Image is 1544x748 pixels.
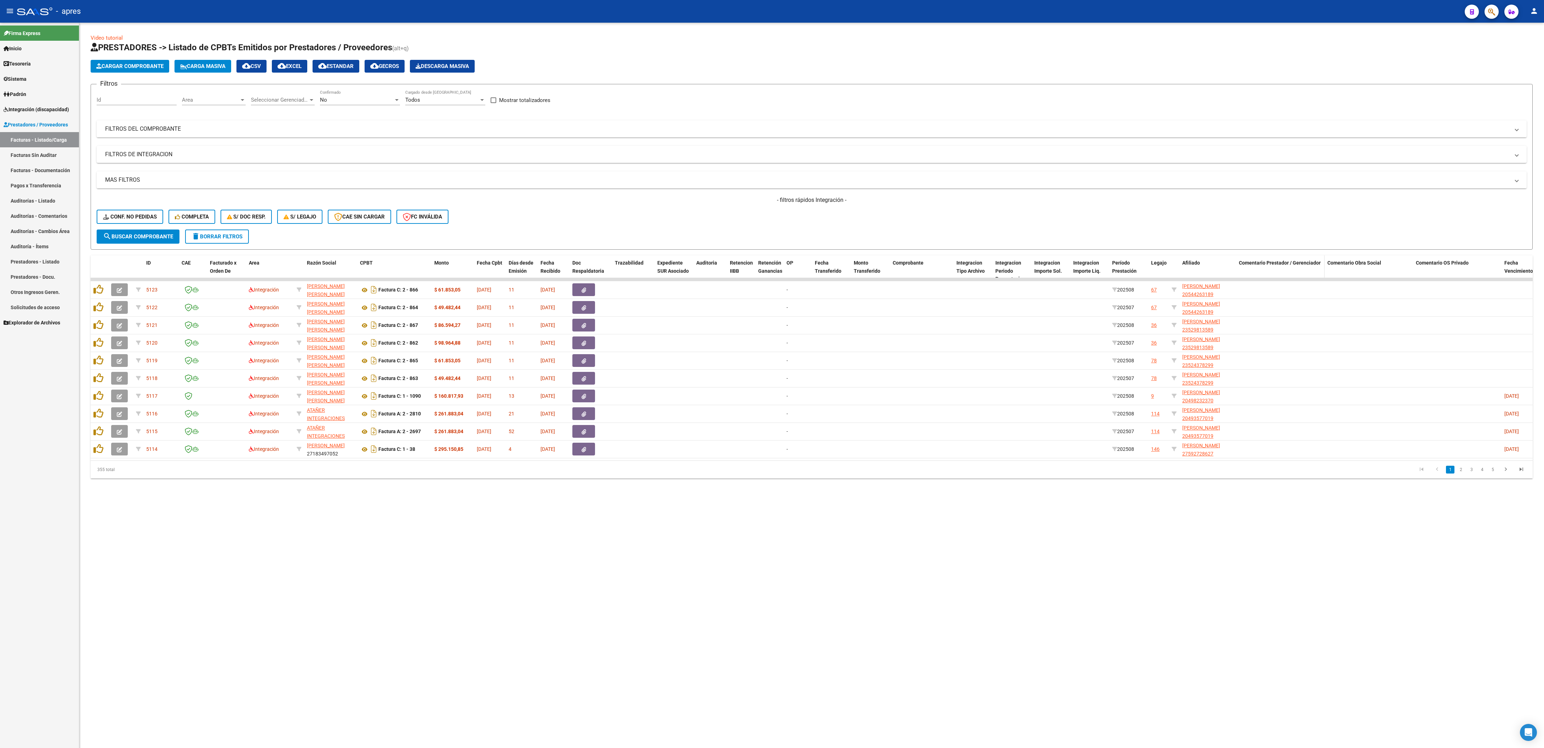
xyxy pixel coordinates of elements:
strong: $ 261.883,04 [434,429,463,434]
button: Conf. no pedidas [97,210,163,224]
span: [PERSON_NAME] [PERSON_NAME] [307,301,345,315]
button: CSV [236,60,267,73]
datatable-header-cell: Legajo [1148,255,1169,287]
span: Trazabilidad [615,260,644,266]
span: Cargar Comprobante [96,63,164,69]
strong: $ 261.883,04 [434,411,463,416]
app-download-masive: Descarga masiva de comprobantes (adjuntos) [410,60,475,73]
span: 202507 [1112,305,1134,310]
span: - [787,305,788,310]
h3: Filtros [97,79,121,89]
datatable-header-cell: Comentario OS Privado [1413,255,1502,287]
datatable-header-cell: Auditoria [693,255,727,287]
i: Descargar documento [369,443,378,455]
div: 27273543681 [307,300,354,315]
span: ATAÑER INTEGRACIONES S.R.L [307,425,345,447]
span: [DATE] [477,393,491,399]
span: Padrón [4,90,26,98]
mat-icon: cloud_download [278,62,286,70]
span: [PERSON_NAME] [PERSON_NAME] [307,372,345,386]
button: Descarga Masiva [410,60,475,73]
span: [PERSON_NAME] [307,443,345,448]
strong: $ 98.964,88 [434,340,461,346]
span: Tesorería [4,60,31,68]
span: CAE [182,260,191,266]
span: - [787,446,788,452]
span: (alt+q) [392,45,409,52]
strong: Factura C: 2 - 866 [378,287,418,293]
a: Video tutorial [91,35,123,41]
strong: $ 61.853,05 [434,287,461,293]
span: Fecha Recibido [541,260,560,274]
datatable-header-cell: CAE [179,255,207,287]
span: Descarga Masiva [416,63,469,69]
span: 11 [509,287,514,293]
div: 27359419622 [307,389,354,403]
li: page 1 [1445,464,1456,476]
span: [DATE] [541,287,555,293]
span: [PERSON_NAME] 23524378299 [1182,354,1220,368]
span: [DATE] [541,322,555,328]
span: [PERSON_NAME] 23529813589 [1182,336,1220,350]
span: 202507 [1112,340,1134,346]
mat-icon: menu [6,7,14,15]
span: 11 [509,322,514,328]
datatable-header-cell: Período Prestación [1109,255,1148,287]
i: Descargar documento [369,373,378,384]
i: Descargar documento [369,408,378,419]
div: 78 [1151,374,1157,382]
span: [DATE] [477,322,491,328]
li: page 2 [1456,464,1466,476]
strong: Factura C: 2 - 867 [378,323,418,328]
span: Retencion IIBB [730,260,753,274]
datatable-header-cell: Doc Respaldatoria [570,255,612,287]
span: [DATE] [477,305,491,310]
strong: Factura A: 2 - 2697 [378,429,421,435]
datatable-header-cell: OP [784,255,812,287]
span: [DATE] [477,287,491,293]
mat-icon: cloud_download [318,62,327,70]
span: [PERSON_NAME] 27592728627 [1182,443,1220,457]
span: 202508 [1112,411,1134,416]
span: Fecha Transferido [815,260,841,274]
datatable-header-cell: Expediente SUR Asociado [654,255,693,287]
span: [DATE] [541,446,555,452]
span: [DATE] [541,305,555,310]
span: - [787,322,788,328]
span: Integración [249,393,279,399]
span: [PERSON_NAME] 20544263189 [1182,283,1220,297]
span: [PERSON_NAME] [PERSON_NAME] [307,283,345,297]
span: 5121 [146,322,158,328]
span: [PERSON_NAME] 20498232370 [1182,390,1220,403]
strong: Factura C: 2 - 863 [378,376,418,381]
span: [DATE] [1504,446,1519,452]
span: [PERSON_NAME] [PERSON_NAME] [307,319,345,333]
span: 5123 [146,287,158,293]
span: [PERSON_NAME] 23524378299 [1182,372,1220,386]
mat-icon: delete [191,232,200,240]
mat-icon: search [103,232,111,240]
button: Cargar Comprobante [91,60,169,73]
span: Facturado x Orden De [210,260,236,274]
span: - [787,340,788,346]
span: Integración [249,287,279,293]
div: 78 [1151,357,1157,365]
span: 13 [509,393,514,399]
a: go to next page [1499,466,1512,474]
a: 3 [1467,466,1476,474]
span: 11 [509,375,514,381]
a: 2 [1457,466,1465,474]
div: 36 [1151,321,1157,329]
button: Completa [168,210,215,224]
span: [DATE] [541,340,555,346]
span: Días desde Emisión [509,260,533,274]
li: page 5 [1487,464,1498,476]
span: - [787,287,788,293]
span: Seleccionar Gerenciador [251,97,308,103]
span: [DATE] [541,429,555,434]
mat-icon: person [1530,7,1538,15]
div: 355 total [91,461,378,478]
div: 146 [1151,445,1160,453]
button: Buscar Comprobante [97,229,179,244]
span: - [787,358,788,363]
